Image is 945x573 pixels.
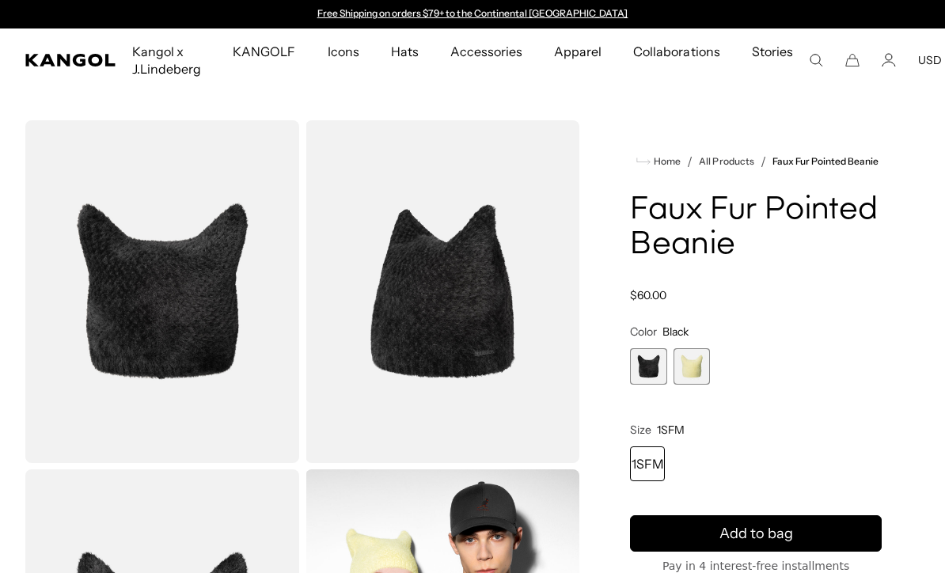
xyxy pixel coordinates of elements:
[25,54,116,66] a: Kangol
[754,152,766,171] li: /
[328,28,359,74] span: Icons
[617,28,735,74] a: Collaborations
[736,28,809,92] a: Stories
[309,8,636,21] div: 1 of 2
[217,28,311,74] a: KANGOLF
[651,156,681,167] span: Home
[662,324,689,339] span: Black
[375,28,435,74] a: Hats
[538,28,617,74] a: Apparel
[674,348,710,385] div: 2 of 2
[657,423,685,437] span: 1SFM
[25,120,299,463] img: color-black
[772,156,879,167] a: Faux Fur Pointed Beanie
[630,288,666,302] span: $60.00
[630,152,882,171] nav: breadcrumbs
[391,28,419,74] span: Hats
[630,193,882,263] h1: Faux Fur Pointed Beanie
[306,120,579,463] img: color-black
[132,28,201,92] span: Kangol x J.Lindeberg
[633,28,719,74] span: Collaborations
[918,53,942,67] button: USD
[116,28,217,92] a: Kangol x J.Lindeberg
[630,423,651,437] span: Size
[752,28,793,92] span: Stories
[845,53,860,67] button: Cart
[435,28,538,74] a: Accessories
[719,523,793,545] span: Add to bag
[309,8,636,21] slideshow-component: Announcement bar
[674,348,710,385] label: Butter Chiffon
[309,8,636,21] div: Announcement
[699,156,753,167] a: All Products
[450,28,522,74] span: Accessories
[312,28,375,74] a: Icons
[630,446,665,481] div: 1SFM
[809,53,823,67] summary: Search here
[233,28,295,74] span: KANGOLF
[630,348,666,385] div: 1 of 2
[554,28,602,74] span: Apparel
[882,53,896,67] a: Account
[636,154,681,169] a: Home
[630,515,882,552] button: Add to bag
[630,324,657,339] span: Color
[317,7,628,19] a: Free Shipping on orders $79+ to the Continental [GEOGRAPHIC_DATA]
[630,348,666,385] label: Black
[681,152,693,171] li: /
